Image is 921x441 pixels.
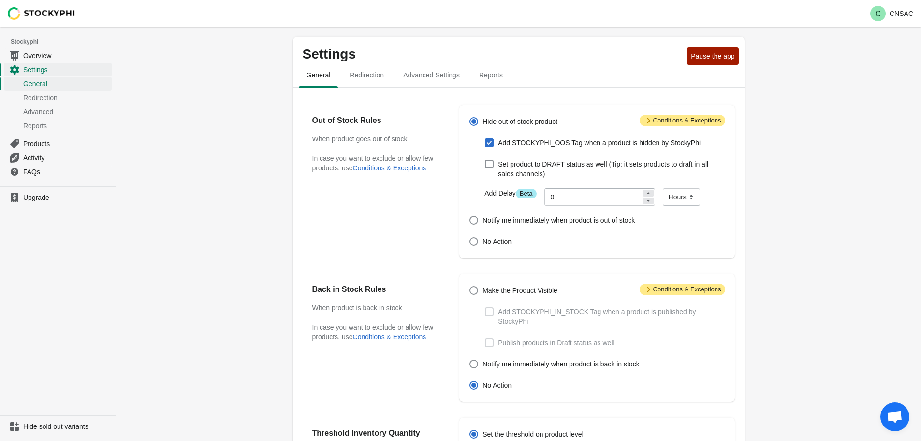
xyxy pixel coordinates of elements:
[691,52,734,60] span: Pause the app
[299,66,338,84] span: General
[4,105,112,119] a: Advanced
[4,76,112,91] a: General
[4,137,112,151] a: Products
[469,62,512,88] button: reports
[303,46,684,62] p: Settings
[498,338,614,348] span: Publish products in Draft status as well
[353,164,426,172] button: Conditions & Exceptions
[23,153,110,163] span: Activity
[640,115,725,126] span: Conditions & Exceptions
[516,189,537,198] span: Beta
[297,62,340,88] button: general
[23,193,110,202] span: Upgrade
[4,119,112,133] a: Reports
[482,237,512,246] span: No Action
[482,380,512,390] span: No Action
[23,51,110,61] span: Overview
[482,429,584,439] span: Set the threshold on product level
[312,427,440,439] h2: Threshold Inventory Quantity
[4,420,112,433] a: Hide sold out variants
[312,284,440,295] h2: Back in Stock Rules
[4,191,112,204] a: Upgrade
[312,115,440,126] h2: Out of Stock Rules
[342,66,392,84] span: Redirection
[482,286,557,295] span: Make the Product Visible
[394,62,469,88] button: Advanced settings
[687,47,738,65] button: Pause the app
[640,284,725,295] span: Conditions & Exceptions
[482,359,639,369] span: Notify me immediately when product is back in stock
[4,165,112,179] a: FAQs
[340,62,394,88] button: redirection
[23,65,110,75] span: Settings
[23,139,110,149] span: Products
[471,66,511,84] span: Reports
[312,134,440,144] h3: When product goes out of stock
[23,107,110,117] span: Advanced
[482,215,635,225] span: Notify me immediately when product is out of stock
[23,121,110,131] span: Reports
[11,37,116,46] span: Stockyphi
[866,4,917,23] button: Avatar with initials CCNSAC
[482,117,557,126] span: Hide out of stock product
[875,10,881,18] text: C
[312,303,440,313] h3: When product is back in stock
[23,93,110,103] span: Redirection
[498,307,725,326] span: Add STOCKYPHI_IN_STOCK Tag when a product is published by StockyPhi
[890,10,913,17] p: CNSAC
[4,151,112,165] a: Activity
[870,6,886,21] span: Avatar with initials C
[312,322,440,342] p: In case you want to exclude or allow few products, use
[312,153,440,173] p: In case you want to exclude or allow few products, use
[880,402,909,431] div: Open chat
[498,138,701,148] span: Add STOCKYPHI_OOS Tag when a product is hidden by StockyPhi
[4,48,112,62] a: Overview
[484,188,536,198] label: Add Delay
[353,333,426,341] button: Conditions & Exceptions
[23,167,110,177] span: FAQs
[23,422,110,431] span: Hide sold out variants
[4,91,112,105] a: Redirection
[23,79,110,89] span: General
[8,7,75,20] img: Stockyphi
[4,62,112,76] a: Settings
[498,159,725,179] span: Set product to DRAFT status as well (Tip: it sets products to draft in all sales channels)
[395,66,468,84] span: Advanced Settings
